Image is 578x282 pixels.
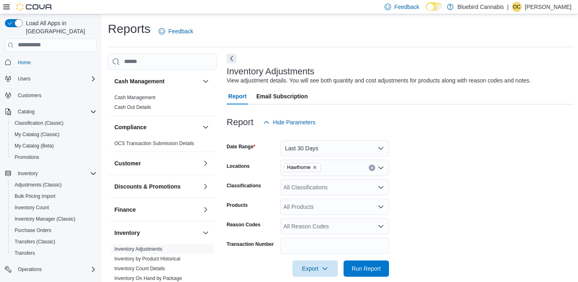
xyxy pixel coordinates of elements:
button: Inventory [114,229,199,237]
button: Discounts & Promotions [201,182,211,191]
span: Operations [15,265,97,274]
a: Promotions [11,152,43,162]
button: Remove Hawthorne from selection in this group [312,165,317,170]
span: Inventory [18,170,38,177]
span: Adjustments (Classic) [15,182,62,188]
button: Users [15,74,34,84]
div: View adjustment details. You will see both quantity and cost adjustments for products along with ... [227,76,531,85]
button: Catalog [2,106,100,117]
button: Inventory [2,168,100,179]
span: Users [18,76,30,82]
a: Inventory Adjustments [114,246,162,252]
button: Customer [114,159,199,167]
button: Clear input [369,165,375,171]
div: Compliance [108,139,217,152]
button: Open list of options [378,184,384,191]
label: Classifications [227,182,261,189]
button: Run Report [344,260,389,277]
input: Dark Mode [426,2,443,11]
span: Home [18,59,31,66]
span: Operations [18,266,42,273]
span: Catalog [15,107,97,117]
button: My Catalog (Beta) [8,140,100,152]
span: Users [15,74,97,84]
p: [PERSON_NAME] [525,2,572,12]
h3: Cash Management [114,77,165,85]
a: Inventory Count Details [114,266,165,271]
label: Transaction Number [227,241,274,247]
a: My Catalog (Beta) [11,141,57,151]
button: Inventory Manager (Classic) [8,213,100,225]
p: Bluebird Cannabis [458,2,504,12]
h1: Reports [108,21,150,37]
button: Customers [2,89,100,101]
label: Date Range [227,143,256,150]
button: Hide Parameters [260,114,319,130]
span: OCS Transaction Submission Details [114,140,194,147]
span: My Catalog (Beta) [15,143,54,149]
span: OC [513,2,520,12]
span: Inventory Count [15,204,49,211]
span: Transfers (Classic) [11,237,97,247]
button: Bulk Pricing Import [8,191,100,202]
h3: Discounts & Promotions [114,182,180,191]
span: Promotions [15,154,39,161]
h3: Compliance [114,123,146,131]
span: My Catalog (Classic) [15,131,60,138]
img: Cova [16,3,53,11]
span: Bulk Pricing Import [11,191,97,201]
span: My Catalog (Beta) [11,141,97,151]
span: Inventory [15,169,97,178]
span: My Catalog (Classic) [11,130,97,139]
button: Promotions [8,152,100,163]
a: Home [15,58,34,67]
span: Adjustments (Classic) [11,180,97,190]
span: Inventory Count Details [114,265,165,272]
span: Customers [15,90,97,100]
button: Finance [114,206,199,214]
button: Customer [201,158,211,168]
button: Open list of options [378,204,384,210]
h3: Inventory Adjustments [227,67,314,76]
button: Last 30 Days [280,140,389,156]
span: Hide Parameters [273,118,316,126]
a: Adjustments (Classic) [11,180,65,190]
button: Adjustments (Classic) [8,179,100,191]
a: Transfers [11,248,38,258]
label: Reason Codes [227,221,260,228]
label: Locations [227,163,250,169]
span: Purchase Orders [11,226,97,235]
label: Products [227,202,248,208]
button: Export [292,260,338,277]
button: Cash Management [201,76,211,86]
a: Inventory Manager (Classic) [11,214,79,224]
button: Operations [15,265,45,274]
h3: Inventory [114,229,140,237]
a: Feedback [155,23,196,39]
button: Inventory Count [8,202,100,213]
button: Home [2,56,100,68]
span: Report [228,88,247,104]
a: Classification (Classic) [11,118,67,128]
button: Next [227,54,236,63]
span: Feedback [168,27,193,35]
a: Inventory On Hand by Package [114,275,182,281]
span: Transfers (Classic) [15,239,55,245]
button: Cash Management [114,77,199,85]
button: Transfers (Classic) [8,236,100,247]
button: Classification (Classic) [8,117,100,129]
span: Inventory Manager (Classic) [15,216,75,222]
button: My Catalog (Classic) [8,129,100,140]
button: Transfers [8,247,100,259]
span: Hawthorne [287,163,311,171]
span: Inventory Manager (Classic) [11,214,97,224]
h3: Report [227,117,254,127]
button: Open list of options [378,165,384,171]
span: Email Subscription [256,88,308,104]
span: Transfers [15,250,35,256]
button: Purchase Orders [8,225,100,236]
span: Customers [18,92,41,99]
button: Open list of options [378,223,384,230]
